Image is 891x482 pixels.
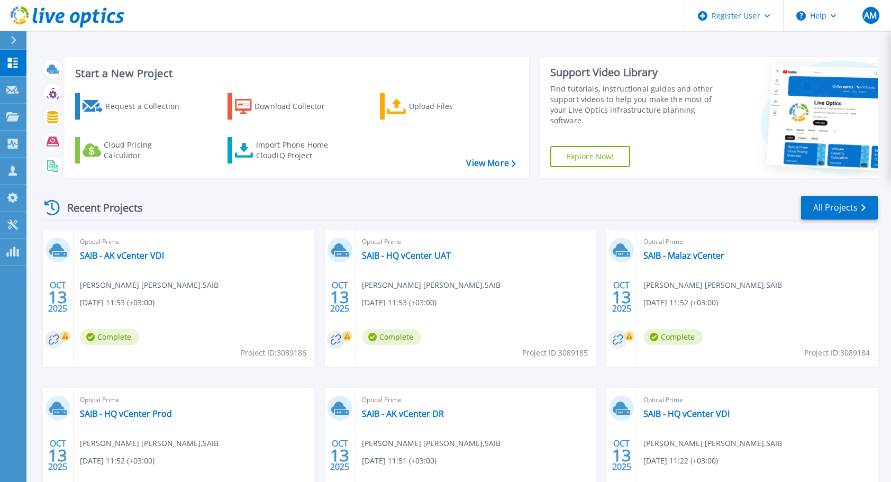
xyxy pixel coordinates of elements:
[48,293,67,302] span: 13
[80,408,172,419] a: SAIB - HQ vCenter Prod
[643,279,782,291] span: [PERSON_NAME] [PERSON_NAME] , SAIB
[80,250,164,261] a: SAIB - AK vCenter VDI
[330,278,350,316] div: OCT 2025
[550,84,721,126] div: Find tutorials, instructional guides and other support videos to help you make the most of your L...
[550,146,631,167] a: Explore Now!
[330,451,349,460] span: 13
[256,140,339,161] div: Import Phone Home CloudIQ Project
[643,394,871,406] span: Optical Prime
[75,68,515,79] h3: Start a New Project
[75,137,193,163] a: Cloud Pricing Calculator
[75,93,193,120] a: Request a Collection
[362,329,421,345] span: Complete
[80,438,219,449] span: [PERSON_NAME] [PERSON_NAME] , SAIB
[48,451,67,460] span: 13
[864,11,877,20] span: AM
[612,293,631,302] span: 13
[550,66,721,79] div: Support Video Library
[643,236,871,248] span: Optical Prime
[362,236,590,248] span: Optical Prime
[612,451,631,460] span: 13
[522,347,588,359] span: Project ID: 3089185
[362,455,437,467] span: [DATE] 11:51 (+03:00)
[362,394,590,406] span: Optical Prime
[48,278,68,316] div: OCT 2025
[41,195,157,221] div: Recent Projects
[362,250,451,261] a: SAIB - HQ vCenter UAT
[801,196,878,220] a: All Projects
[612,436,632,475] div: OCT 2025
[330,436,350,475] div: OCT 2025
[80,236,308,248] span: Optical Prime
[48,436,68,475] div: OCT 2025
[362,297,437,308] span: [DATE] 11:53 (+03:00)
[254,96,339,117] div: Download Collector
[105,96,190,117] div: Request a Collection
[80,455,154,467] span: [DATE] 11:52 (+03:00)
[804,347,870,359] span: Project ID: 3089184
[104,140,188,161] div: Cloud Pricing Calculator
[643,455,718,467] span: [DATE] 11:22 (+03:00)
[330,293,349,302] span: 13
[643,297,718,308] span: [DATE] 11:52 (+03:00)
[80,279,219,291] span: [PERSON_NAME] [PERSON_NAME] , SAIB
[362,279,501,291] span: [PERSON_NAME] [PERSON_NAME] , SAIB
[612,278,632,316] div: OCT 2025
[643,408,730,419] a: SAIB - HQ vCenter VDI
[80,394,308,406] span: Optical Prime
[241,347,306,359] span: Project ID: 3089186
[643,250,724,261] a: SAIB - Malaz vCenter
[362,408,444,419] a: SAIB - AK vCenter DR
[643,329,703,345] span: Complete
[466,158,515,168] a: View More
[80,297,154,308] span: [DATE] 11:53 (+03:00)
[228,93,346,120] a: Download Collector
[362,438,501,449] span: [PERSON_NAME] [PERSON_NAME] , SAIB
[643,438,782,449] span: [PERSON_NAME] [PERSON_NAME] , SAIB
[80,329,139,345] span: Complete
[380,93,498,120] a: Upload Files
[409,96,494,117] div: Upload Files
